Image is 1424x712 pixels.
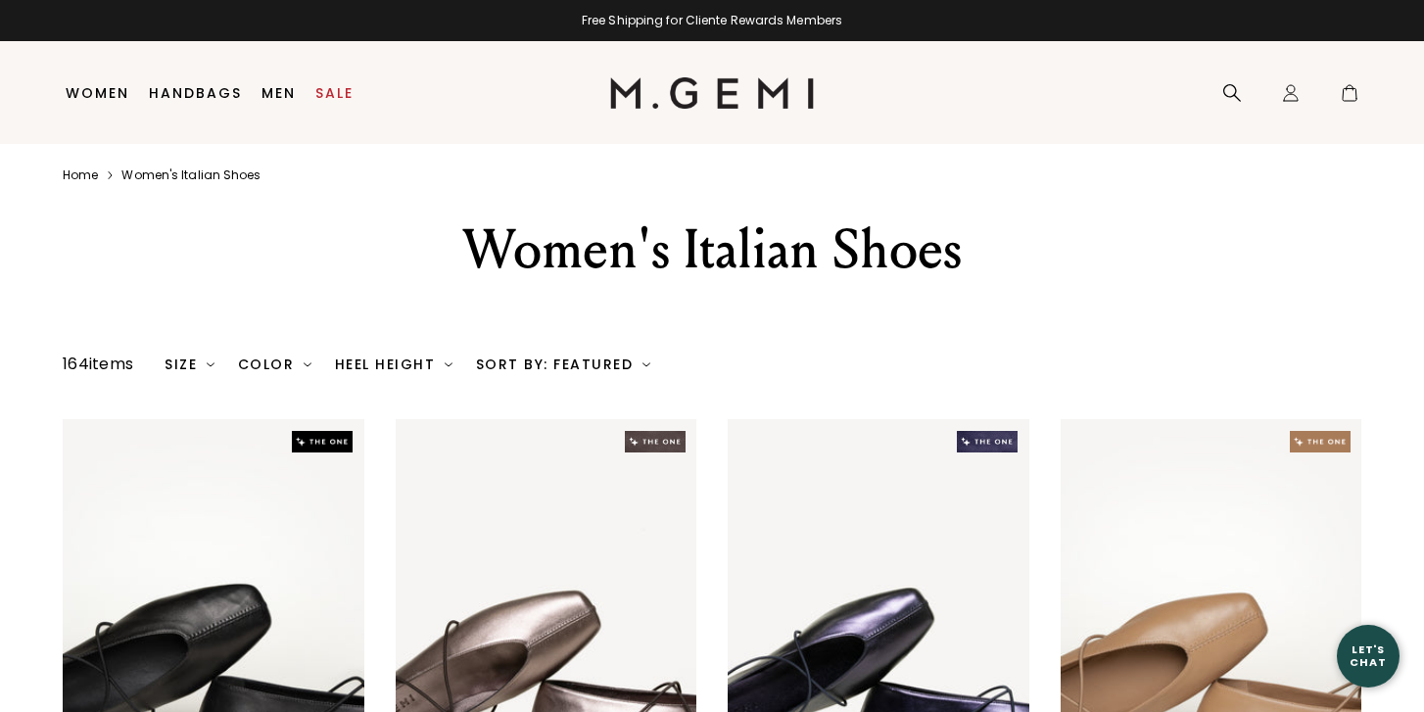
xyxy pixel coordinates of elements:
[315,85,354,101] a: Sale
[610,77,815,109] img: M.Gemi
[642,360,650,368] img: chevron-down.svg
[66,85,129,101] a: Women
[304,360,311,368] img: chevron-down.svg
[238,356,311,372] div: Color
[372,214,1052,285] div: Women's Italian Shoes
[207,360,214,368] img: chevron-down.svg
[63,167,98,183] a: Home
[165,356,214,372] div: Size
[121,167,261,183] a: Women's italian shoes
[63,353,133,376] div: 164 items
[149,85,242,101] a: Handbags
[292,431,353,452] img: The One tag
[261,85,296,101] a: Men
[335,356,452,372] div: Heel Height
[476,356,650,372] div: Sort By: Featured
[445,360,452,368] img: chevron-down.svg
[1290,431,1351,452] img: The One tag
[1337,643,1400,668] div: Let's Chat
